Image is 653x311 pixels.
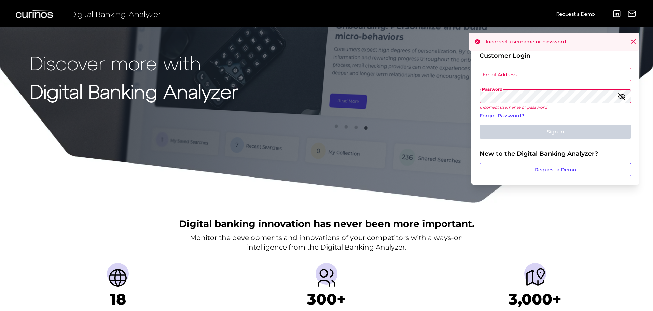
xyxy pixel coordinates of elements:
img: Curinos [16,10,54,18]
button: Sign In [480,125,631,139]
img: Countries [107,267,129,289]
img: Providers [316,267,337,289]
img: Journeys [524,267,546,289]
h2: Digital banking innovation has never been more important. [179,217,474,230]
p: Monitor the developments and innovations of your competitors with always-on intelligence from the... [190,233,463,252]
h1: 18 [110,290,126,308]
span: Digital Banking Analyzer [70,9,161,19]
h1: 300+ [307,290,346,308]
div: New to the Digital Banking Analyzer? [480,150,631,157]
p: Incorrect username or password [480,104,631,110]
a: Request a Demo [556,8,595,19]
a: Request a Demo [480,163,631,176]
span: Password [481,87,503,92]
div: Customer Login [480,52,631,59]
strong: Digital Banking Analyzer [30,80,238,102]
h1: 3,000+ [509,290,561,308]
div: Incorrect username or password [469,33,639,51]
p: Discover more with [30,52,238,73]
label: Email Address [480,68,630,81]
span: Request a Demo [556,11,595,17]
a: Forgot Password? [480,112,631,119]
